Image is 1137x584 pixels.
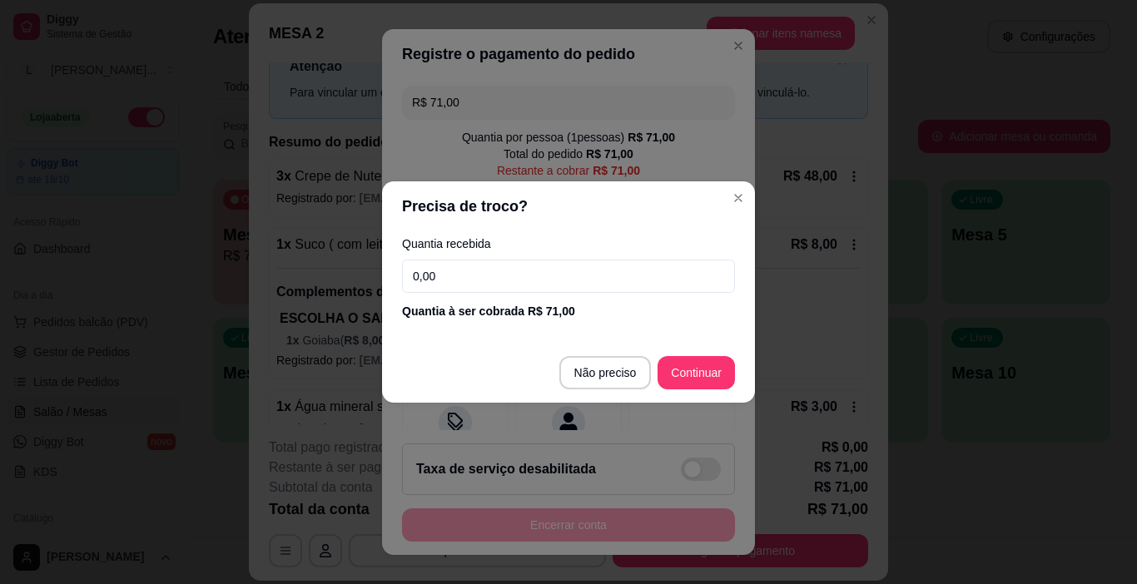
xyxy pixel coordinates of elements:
button: Close [725,185,752,211]
div: Quantia à ser cobrada R$ 71,00 [402,303,735,319]
button: Continuar [658,356,735,389]
label: Quantia recebida [402,238,735,250]
header: Precisa de troco? [382,181,755,231]
button: Não preciso [559,356,652,389]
